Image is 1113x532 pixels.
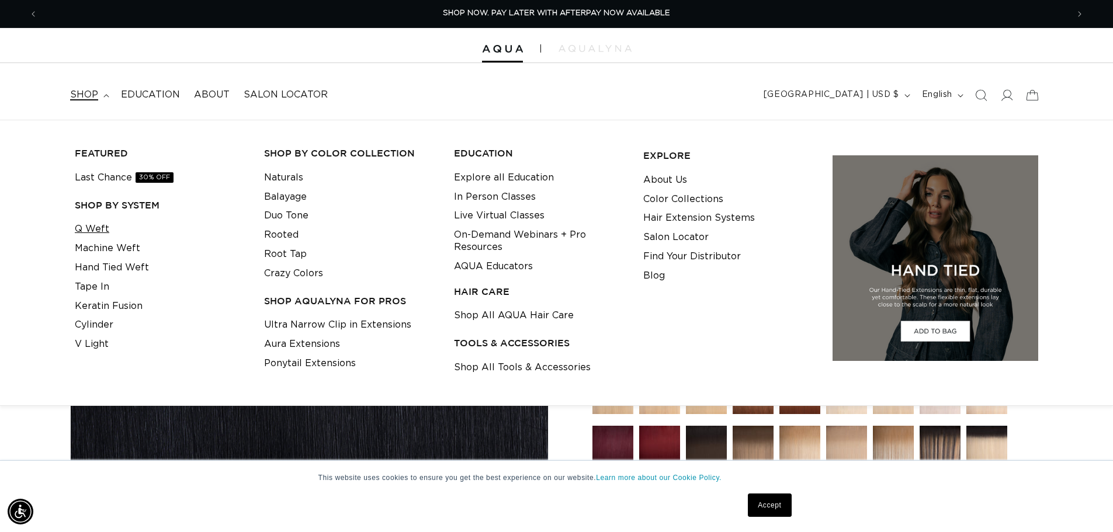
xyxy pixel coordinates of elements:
a: Keratin Fusion [75,297,143,316]
button: Previous announcement [20,3,46,25]
a: Shop All AQUA Hair Care [454,306,574,325]
img: 6/60 Balayage - Machine Weft [873,426,914,467]
a: About Us [643,171,687,190]
button: [GEOGRAPHIC_DATA] | USD $ [757,84,915,106]
span: Education [121,89,180,101]
h3: Shop AquaLyna for Pros [264,295,435,307]
a: Shop All Tools & Accessories [454,358,591,377]
img: 1B/4 Balayage - Machine Weft [686,426,727,467]
img: 1B/60 Rooted - Machine Weft [966,426,1007,467]
h3: Shop by Color Collection [264,147,435,159]
a: 1B/60 Rooted - Machine Weft [966,426,1007,472]
a: Ponytail Extensions [264,354,356,373]
img: 4/12 Balayage - Machine Weft [733,426,774,467]
a: Cylinder [75,315,113,335]
a: Balayage [264,187,307,207]
a: V Light [75,335,109,354]
a: Salon Locator [237,82,335,108]
a: 4/12 Balayage - Machine Weft [733,426,774,472]
a: Learn more about our Cookie Policy. [596,474,722,482]
a: Salon Locator [643,228,709,247]
a: Accept [748,493,791,517]
a: Q Weft [75,220,109,239]
iframe: Chat Widget [1055,476,1113,532]
img: 8/24 Balayage - Machine Weft [779,426,820,467]
a: Duo Tone [264,206,308,225]
a: Naturals [264,168,303,187]
a: 8/24 Balayage - Machine Weft [779,426,820,472]
a: Aura Extensions [264,335,340,354]
span: English [922,89,952,101]
a: Hand Tied Weft [75,258,149,277]
a: Education [114,82,187,108]
a: Tape In [75,277,109,297]
a: 1B/4 Balayage - Machine Weft [686,426,727,472]
summary: Search [968,82,994,108]
h3: TOOLS & ACCESSORIES [454,337,625,349]
img: 66/46 Mahogany Red/Intense Red - Machine Weft [639,426,680,467]
a: Find Your Distributor [643,247,741,266]
span: Salon Locator [244,89,328,101]
div: Accessibility Menu [8,499,33,524]
a: 66/46 Mahogany Red/Intense Red - Machine Weft [639,426,680,472]
span: shop [70,89,98,101]
a: Blog [643,266,665,286]
img: aqualyna.com [559,45,632,52]
h3: SHOP BY SYSTEM [75,199,246,211]
h3: EDUCATION [454,147,625,159]
a: AQUA Educators [454,257,533,276]
h3: EXPLORE [643,149,814,162]
img: Aqua Hair Extensions [482,45,523,53]
a: Rooted [264,225,299,245]
img: Pacific Balayage - Machine Weft [920,426,961,467]
a: Pacific Balayage - Machine Weft [920,426,961,472]
a: Ultra Narrow Clip in Extensions [264,315,411,335]
img: J99 Dark Burgundy - Machine Weft [592,426,633,467]
a: Crazy Colors [264,264,323,283]
a: 6/60 Balayage - Machine Weft [873,426,914,472]
a: Live Virtual Classes [454,206,545,225]
a: Root Tap [264,245,307,264]
h3: HAIR CARE [454,286,625,298]
h3: FEATURED [75,147,246,159]
a: Explore all Education [454,168,554,187]
span: [GEOGRAPHIC_DATA] | USD $ [764,89,899,101]
button: Next announcement [1067,3,1093,25]
img: 18/22 Balayage - Machine Weft [826,426,867,467]
button: English [915,84,968,106]
p: This website uses cookies to ensure you get the best experience on our website. [318,472,795,483]
a: 18/22 Balayage - Machine Weft [826,426,867,472]
a: Machine Weft [75,239,140,258]
a: In Person Classes [454,187,536,207]
span: About [194,89,230,101]
a: On-Demand Webinars + Pro Resources [454,225,625,257]
a: J99 Dark Burgundy - Machine Weft [592,426,633,472]
span: SHOP NOW. PAY LATER WITH AFTERPAY NOW AVAILABLE [443,9,670,17]
a: Color Collections [643,190,723,209]
a: Hair Extension Systems [643,208,755,228]
span: 30% OFF [136,172,174,183]
summary: shop [63,82,114,108]
a: Last Chance30% OFF [75,168,174,187]
a: About [187,82,237,108]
